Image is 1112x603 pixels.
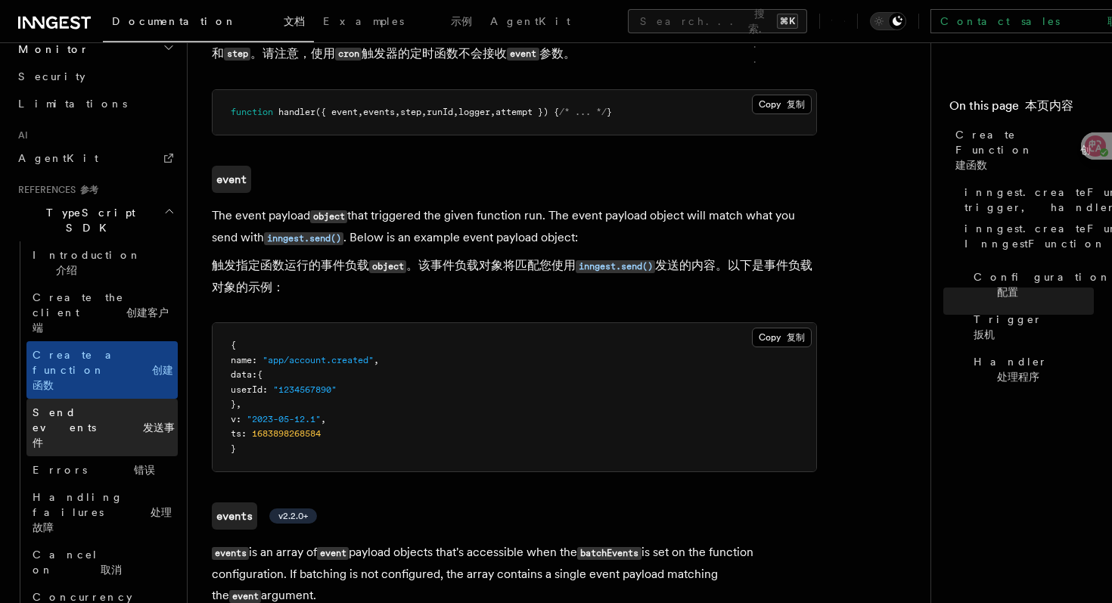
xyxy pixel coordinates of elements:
[395,107,400,117] span: ,
[12,63,178,90] a: Security
[576,260,655,273] code: inngest.send()
[358,107,363,117] span: ,
[18,70,85,82] span: Security
[80,185,98,195] font: 参考
[968,306,1094,348] a: Trigger 扳机
[752,328,812,347] button: Copy 复制
[968,263,1094,306] a: Configuration 配置
[252,369,257,380] span: :
[968,348,1094,390] a: Handler 处理程序
[314,5,481,41] a: Examples 示例
[321,414,326,424] span: ,
[33,406,175,449] span: Send events
[400,107,421,117] span: step
[12,90,178,117] a: Limitations
[247,414,321,424] span: "2023-05-12.1"
[231,399,236,409] span: }
[112,15,305,27] span: Documentation
[231,355,252,365] span: name
[26,456,178,483] a: Errors 错误
[12,205,163,235] span: TypeScript SDK
[278,107,315,117] span: handler
[507,48,539,61] code: event
[335,48,362,61] code: cron
[212,258,812,294] font: 触发指定函数运行的事件负载 。该事件负载对象将匹配您使用 发送的内容。以下是事件负载对象的示例：
[231,443,236,454] span: }
[1025,98,1073,113] font: 本页内容
[262,355,374,365] span: "app/account.created"
[33,291,169,334] span: Create the client
[974,312,1094,342] span: Trigger
[103,5,314,42] a: Documentation 文档
[997,286,1018,298] font: 配置
[958,179,1094,263] a: inngest.createFunction(configuration, trigger, handler): InngestFunctioninngest.createFunction（配置...
[33,464,155,476] span: Errors
[12,184,98,196] span: References
[12,42,89,57] span: Monitor
[974,328,995,340] font: 扳机
[310,210,347,223] code: object
[231,369,252,380] span: data
[315,107,358,117] span: ({ event
[26,284,178,341] a: Create the client 创建客户端
[748,8,771,65] font: 搜索...
[12,145,178,172] a: AgentKit
[317,547,349,560] code: event
[607,107,612,117] span: }
[481,5,579,41] a: AgentKit
[997,371,1039,383] font: 处理程序
[18,98,127,110] span: Limitations
[101,564,122,576] font: 取消
[26,341,178,399] a: Create a function 创建函数
[33,491,172,533] span: Handling failures
[870,12,906,30] button: Toggle dark mode
[421,107,427,117] span: ,
[212,205,817,304] p: The event payload that triggered the given function run. The event payload object will match what...
[212,166,251,193] a: event
[236,414,241,424] span: :
[12,36,178,63] button: Monitor
[974,354,1094,384] span: Handler
[490,15,570,27] span: AgentKit
[495,107,559,117] span: attempt }) {
[490,107,495,117] span: ,
[374,355,379,365] span: ,
[12,129,28,141] span: AI
[134,464,155,476] font: 错误
[33,249,165,276] span: Introduction
[252,355,257,365] span: :
[369,260,406,273] code: object
[949,121,1094,179] a: Create Function 创建函数
[264,232,343,245] code: inngest.send()
[212,502,257,530] code: events
[323,15,472,27] span: Examples
[231,384,262,395] span: userId
[26,483,178,541] a: Handling failures 处理故障
[453,107,458,117] span: ,
[231,428,241,439] span: ts
[427,107,453,117] span: runId
[212,24,812,61] font: 处理程序是每当触发器发生时运行的代码。每个函数处理程序都会接收一个可解构的对象参数。关键参数是 和 。请注意，使用 触发器的定时函数不会接收 参数。
[26,241,178,284] a: Introduction 介绍
[224,48,250,61] code: step
[212,547,249,560] code: events
[257,369,262,380] span: {
[451,15,472,27] font: 示例
[231,107,273,117] span: function
[577,547,641,560] code: batchEvents
[284,15,305,27] font: 文档
[18,152,98,164] span: AgentKit
[26,399,178,456] a: Send events 发送事件
[252,428,321,439] span: 1683898268584
[458,107,490,117] span: logger
[777,14,798,29] kbd: ⌘K
[262,384,268,395] span: :
[628,9,807,33] button: Search... 搜索...⌘K
[26,541,178,583] a: Cancel on 取消
[576,258,655,272] a: inngest.send()
[56,264,77,276] font: 介绍
[33,349,173,391] span: Create a function
[949,97,1094,121] h4: On this page
[273,384,337,395] span: "1234567890"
